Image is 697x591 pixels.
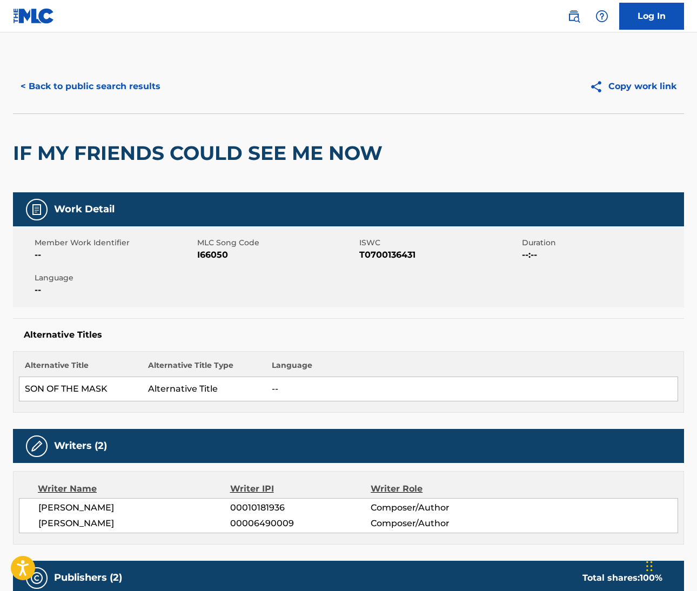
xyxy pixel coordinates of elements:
img: search [567,10,580,23]
div: Help [591,5,613,27]
td: SON OF THE MASK [19,377,143,401]
span: ISWC [359,237,519,249]
span: Member Work Identifier [35,237,195,249]
h5: Publishers (2) [54,572,122,584]
span: Duration [522,237,682,249]
th: Alternative Title [19,360,143,377]
button: Copy work link [582,73,684,100]
button: < Back to public search results [13,73,168,100]
div: Drag [646,550,653,582]
td: -- [266,377,678,401]
div: Writer IPI [230,482,371,495]
div: Total shares: [582,572,662,585]
span: Language [35,272,195,284]
h2: IF MY FRIENDS COULD SEE ME NOW [13,141,388,165]
img: Publishers [30,572,43,585]
span: -- [35,249,195,261]
div: Writer Name [38,482,230,495]
iframe: Chat Widget [643,539,697,591]
th: Alternative Title Type [143,360,266,377]
h5: Alternative Titles [24,330,673,340]
span: [PERSON_NAME] [38,501,230,514]
span: 00010181936 [230,501,371,514]
a: Public Search [563,5,585,27]
span: Composer/Author [371,517,499,530]
img: Writers [30,440,43,453]
td: Alternative Title [143,377,266,401]
span: Composer/Author [371,501,499,514]
h5: Writers (2) [54,440,107,452]
span: MLC Song Code [197,237,357,249]
span: 100 % [640,573,662,583]
div: Writer Role [371,482,499,495]
img: Copy work link [589,80,608,93]
img: Work Detail [30,203,43,216]
span: 00006490009 [230,517,371,530]
span: --:-- [522,249,682,261]
img: MLC Logo [13,8,55,24]
span: T0700136431 [359,249,519,261]
span: [PERSON_NAME] [38,517,230,530]
span: I66050 [197,249,357,261]
a: Log In [619,3,684,30]
th: Language [266,360,678,377]
img: help [595,10,608,23]
span: -- [35,284,195,297]
h5: Work Detail [54,203,115,216]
